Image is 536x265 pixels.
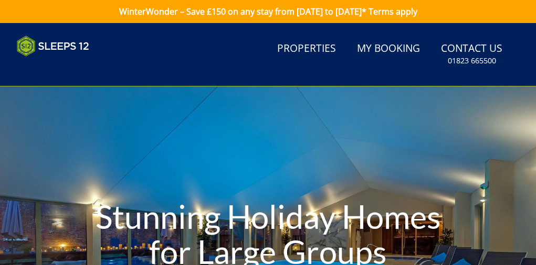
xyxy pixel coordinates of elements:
img: Sleeps 12 [17,36,89,57]
a: My Booking [353,37,424,61]
a: Properties [273,37,340,61]
iframe: Customer reviews powered by Trustpilot [12,63,122,72]
small: 01823 665500 [448,56,496,66]
a: Contact Us01823 665500 [437,37,507,71]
